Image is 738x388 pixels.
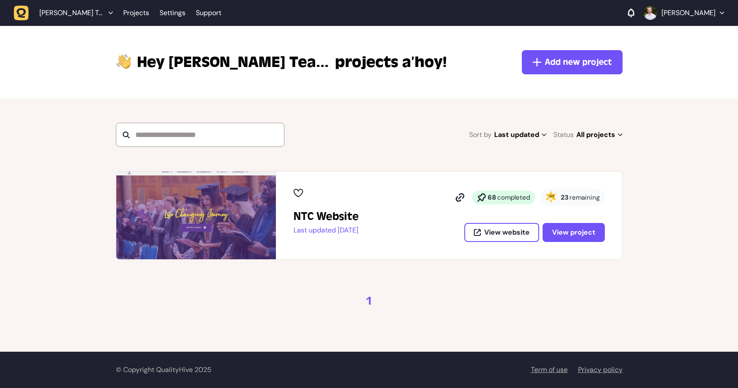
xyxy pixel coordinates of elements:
button: [PERSON_NAME] [643,6,724,20]
span: Status [553,129,574,141]
h2: NTC Website [294,210,359,223]
button: View website [464,223,539,242]
span: Megan Holland Team [39,9,104,17]
span: Last updated [494,129,546,141]
a: Privacy policy [578,365,623,374]
span: © Copyright QualityHive 2025 [116,365,211,374]
a: Support [196,9,221,17]
span: Megan Holland Team [137,52,332,73]
strong: 68 [488,193,496,202]
span: remaining [569,193,600,202]
span: completed [497,193,530,202]
span: All projects [576,129,623,141]
a: Settings [160,5,185,21]
p: [PERSON_NAME] [661,9,716,17]
span: Add new project [545,56,612,68]
a: Projects [123,5,149,21]
button: View project [543,223,605,242]
button: [PERSON_NAME] Team [14,5,118,21]
a: Term of use [531,365,568,374]
button: Add new project [522,50,623,74]
img: Cameron Preece [643,6,657,20]
span: Sort by [469,129,492,141]
img: NTC Website [116,172,276,259]
span: View website [484,229,530,236]
a: 1 [366,294,373,308]
p: Last updated [DATE] [294,226,359,235]
p: projects a’hoy! [137,52,447,73]
span: View project [552,228,595,237]
img: hi-hand [116,52,132,70]
strong: 23 [561,193,569,202]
